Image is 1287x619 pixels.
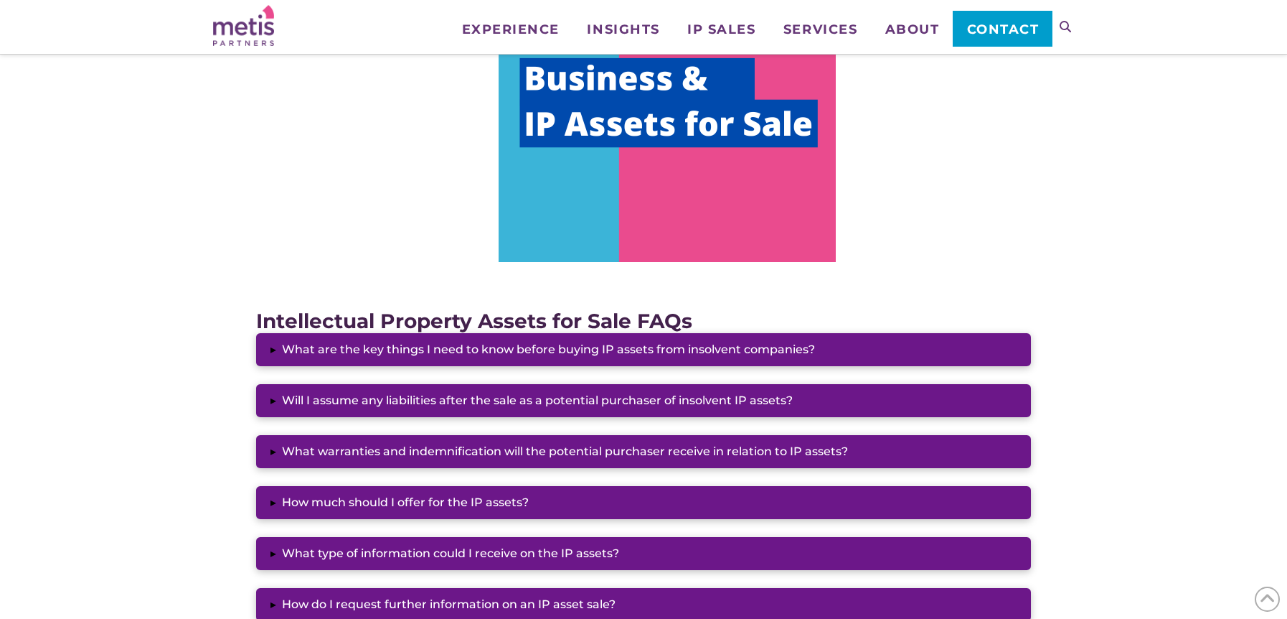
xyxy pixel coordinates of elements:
a: Contact [953,11,1052,47]
button: ▸How much should I offer for the IP assets? [256,486,1031,519]
span: Experience [462,23,560,36]
button: ▸What are the key things I need to know before buying IP assets from insolvent companies? [256,333,1031,366]
span: Back to Top [1255,587,1280,612]
span: Services [783,23,857,36]
strong: Intellectual Property Assets for Sale FAQs [256,309,692,333]
span: Insights [587,23,659,36]
span: Contact [967,23,1039,36]
span: About [885,23,940,36]
img: Metis Partners [213,5,274,46]
button: ▸What type of information could I receive on the IP assets? [256,537,1031,570]
button: ▸Will I assume any liabilities after the sale as a potential purchaser of insolvent IP assets? [256,384,1031,417]
span: IP Sales [687,23,755,36]
button: ▸What warranties and indemnification will the potential purchaser receive in relation to IP assets? [256,435,1031,468]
